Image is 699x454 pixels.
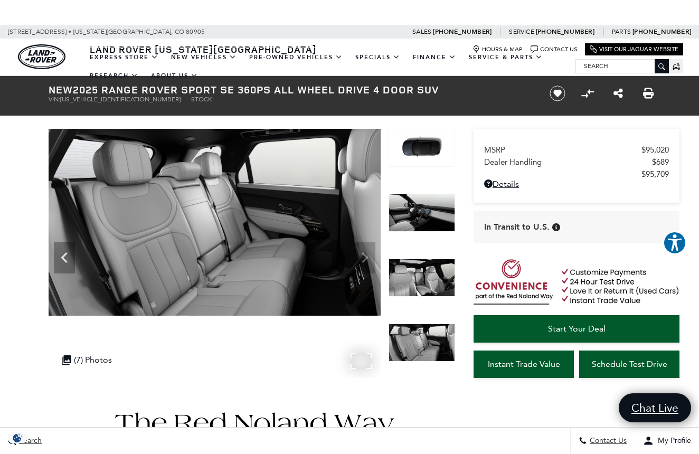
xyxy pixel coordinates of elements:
img: New 2025 Varesine Blue LAND ROVER SE 360PS image 5 [389,194,455,232]
span: Parts [612,28,631,35]
a: Dealer Handling $689 [484,157,669,167]
span: Stock: [191,96,214,103]
a: EXPRESS STORE [83,48,165,67]
span: [US_STATE][GEOGRAPHIC_DATA], [73,25,173,39]
img: Land Rover [18,44,65,69]
span: CO [175,25,184,39]
button: Save vehicle [546,85,569,102]
a: [STREET_ADDRESS] • [US_STATE][GEOGRAPHIC_DATA], CO 80905 [8,28,205,35]
span: 80905 [186,25,205,39]
span: $95,020 [641,145,669,155]
span: MSRP [484,145,641,155]
img: Opt-Out Icon [5,432,30,443]
aside: Accessibility Help Desk [663,231,686,257]
a: Start Your Deal [474,315,679,343]
a: [PHONE_NUMBER] [536,27,594,36]
input: Search [576,60,668,72]
span: [US_VEHICLE_IDENTIFICATION_NUMBER] [60,96,181,103]
img: New 2025 Varesine Blue LAND ROVER SE 360PS image 7 [389,324,455,362]
span: Instant Trade Value [488,359,560,369]
a: Share this New 2025 Range Rover Sport SE 360PS All Wheel Drive 4 Door SUV [613,87,623,100]
section: Click to Open Cookie Consent Modal [5,432,30,443]
a: About Us [145,67,204,85]
a: [PHONE_NUMBER] [632,27,691,36]
button: Compare Vehicle [580,86,596,101]
div: Vehicle has shipped from factory of origin. Estimated time of delivery to Retailer is on average ... [552,223,560,231]
a: New Vehicles [165,48,243,67]
span: Chat Live [626,401,684,415]
span: In Transit to U.S. [484,221,550,233]
img: New 2025 Varesine Blue LAND ROVER SE 360PS image 4 [389,129,455,167]
a: Service & Parts [462,48,549,67]
a: Visit Our Jaguar Website [590,45,678,53]
span: Contact Us [587,437,627,446]
nav: Main Navigation [83,48,575,85]
a: Hours & Map [473,45,523,53]
h1: 2025 Range Rover Sport SE 360PS All Wheel Drive 4 Door SUV [49,84,532,96]
a: Instant Trade Value [474,351,574,378]
span: My Profile [654,437,691,446]
a: Finance [407,48,462,67]
span: VIN: [49,96,60,103]
a: $95,709 [484,169,669,179]
a: Research [83,67,145,85]
span: [STREET_ADDRESS] • [8,25,72,39]
span: Start Your Deal [548,324,606,334]
a: Specials [349,48,407,67]
a: Chat Live [619,393,691,422]
div: Previous [54,242,75,273]
a: MSRP $95,020 [484,145,669,155]
a: Details [484,179,669,189]
span: Dealer Handling [484,157,652,167]
strong: New [49,82,73,97]
button: Explore your accessibility options [663,231,686,254]
a: land-rover [18,44,65,69]
img: New 2025 Varesine Blue LAND ROVER SE 360PS image 6 [389,259,455,297]
img: New 2025 Varesine Blue LAND ROVER SE 360PS image 7 [49,129,381,316]
a: Contact Us [531,45,577,53]
span: $95,709 [641,169,669,179]
span: Land Rover [US_STATE][GEOGRAPHIC_DATA] [90,43,317,55]
a: Schedule Test Drive [579,351,679,378]
span: $689 [652,157,669,167]
button: Open user profile menu [635,428,699,454]
span: Schedule Test Drive [592,359,667,369]
a: Pre-Owned Vehicles [243,48,349,67]
a: Land Rover [US_STATE][GEOGRAPHIC_DATA] [83,43,323,55]
a: Print this New 2025 Range Rover Sport SE 360PS All Wheel Drive 4 Door SUV [643,87,654,100]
